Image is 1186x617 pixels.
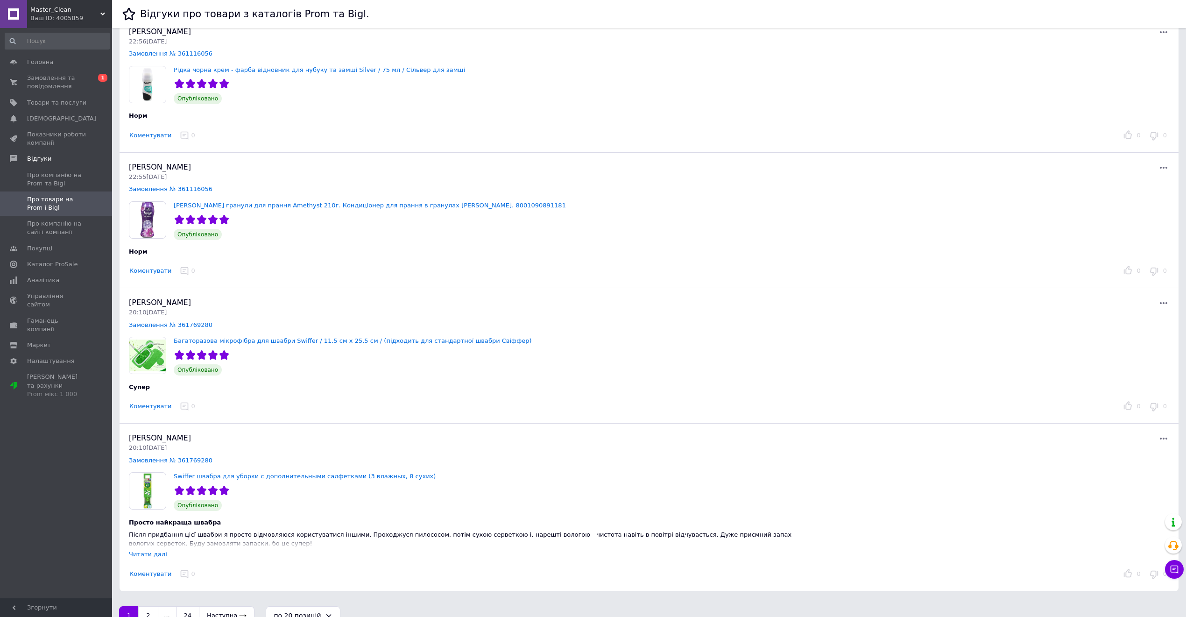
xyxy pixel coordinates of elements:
[140,8,369,20] h1: Відгуки про товари з каталогів Prom та Bigl.
[129,569,172,579] button: Коментувати
[174,66,465,73] a: Рідка чорна крем - фарба відновник для нубуку та замші Silver / 75 мл / Сільвер для замші
[174,93,222,104] span: Опубліковано
[129,473,166,509] img: Swiffer швабра для уборки с дополнительными салфетками (3 влажных, 8 сухих)
[129,551,167,558] div: Читати далі
[30,14,112,22] div: Ваш ID: 4005859
[129,38,167,45] span: 22:56[DATE]
[129,298,191,307] span: [PERSON_NAME]
[174,337,532,344] a: Багаторазова мікрофібра для швабри Swiffer / 11.5 см х 25.5 см / (підходить для стандартної швабр...
[129,266,172,276] button: Коментувати
[27,390,86,398] div: Prom мікс 1 000
[129,444,167,451] span: 20:10[DATE]
[5,33,110,50] input: Пошук
[27,114,96,123] span: [DEMOGRAPHIC_DATA]
[129,337,166,374] img: Багаторазова мікрофібра для швабри Swiffer / 11.5 см х 25.5 см / (підходить для стандартної швабр...
[174,202,566,209] a: [PERSON_NAME] гранули для прання Amethyst 210г. Кондиціонер для прання в гранулах [PERSON_NAME]. ...
[27,99,86,107] span: Товари та послуги
[27,276,59,284] span: Аналітика
[27,317,86,333] span: Гаманець компанії
[27,130,86,147] span: Показники роботи компанії
[27,58,53,66] span: Головна
[174,500,222,511] span: Опубліковано
[129,131,172,141] button: Коментувати
[129,202,166,238] img: Lenor гранули для прання Amethyst 210г. Кондиціонер для прання в гранулах Ленор. 8001090891181
[98,74,107,82] span: 1
[27,292,86,309] span: Управління сайтом
[129,173,167,180] span: 22:55[DATE]
[129,531,791,547] span: Після придбання цієї швабри я просто відмовляюся користуватися іншими. Проходжуся пилососом, поті...
[27,373,86,398] span: [PERSON_NAME] та рахунки
[129,309,167,316] span: 20:10[DATE]
[174,229,222,240] span: Опубліковано
[27,155,51,163] span: Відгуки
[129,321,212,328] a: Замовлення № 361769280
[129,433,191,442] span: [PERSON_NAME]
[129,457,212,464] a: Замовлення № 361769280
[129,66,166,103] img: Рідка чорна крем - фарба відновник для нубуку та замші Silver / 75 мл / Сільвер для замші
[129,112,148,119] span: Норм
[27,171,86,188] span: Про компанію на Prom та Bigl
[27,244,52,253] span: Покупці
[27,260,78,269] span: Каталог ProSale
[174,473,436,480] a: Swiffer швабра для уборки с дополнительными салфетками (3 влажных, 8 сухих)
[27,341,51,349] span: Маркет
[27,220,86,236] span: Про компанію на сайті компанії
[30,6,100,14] span: Master_Clean
[129,519,221,526] span: Просто найкраща швабра
[129,402,172,411] button: Коментувати
[1165,560,1184,579] button: Чат з покупцем
[129,27,191,36] span: [PERSON_NAME]
[174,364,222,376] span: Опубліковано
[129,383,150,390] span: Супер
[129,248,148,255] span: Норм
[27,74,86,91] span: Замовлення та повідомлення
[129,50,212,57] a: Замовлення № 361116056
[27,195,86,212] span: Про товари на Prom і Bigl
[129,163,191,171] span: [PERSON_NAME]
[27,357,75,365] span: Налаштування
[129,185,212,192] a: Замовлення № 361116056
